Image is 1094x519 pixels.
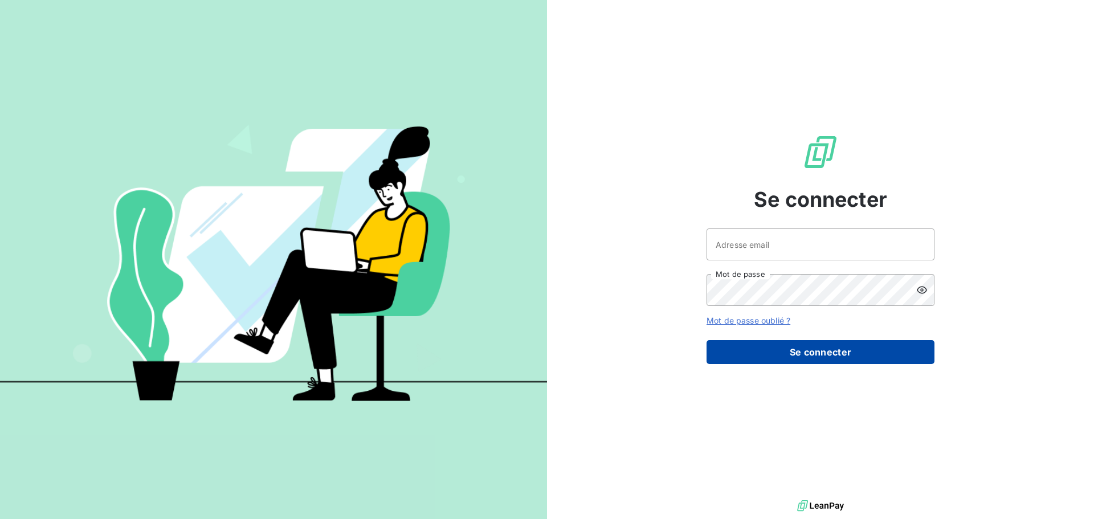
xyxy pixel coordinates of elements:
[754,184,887,215] span: Se connecter
[797,497,844,514] img: logo
[707,340,934,364] button: Se connecter
[707,316,790,325] a: Mot de passe oublié ?
[802,134,839,170] img: Logo LeanPay
[707,228,934,260] input: placeholder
